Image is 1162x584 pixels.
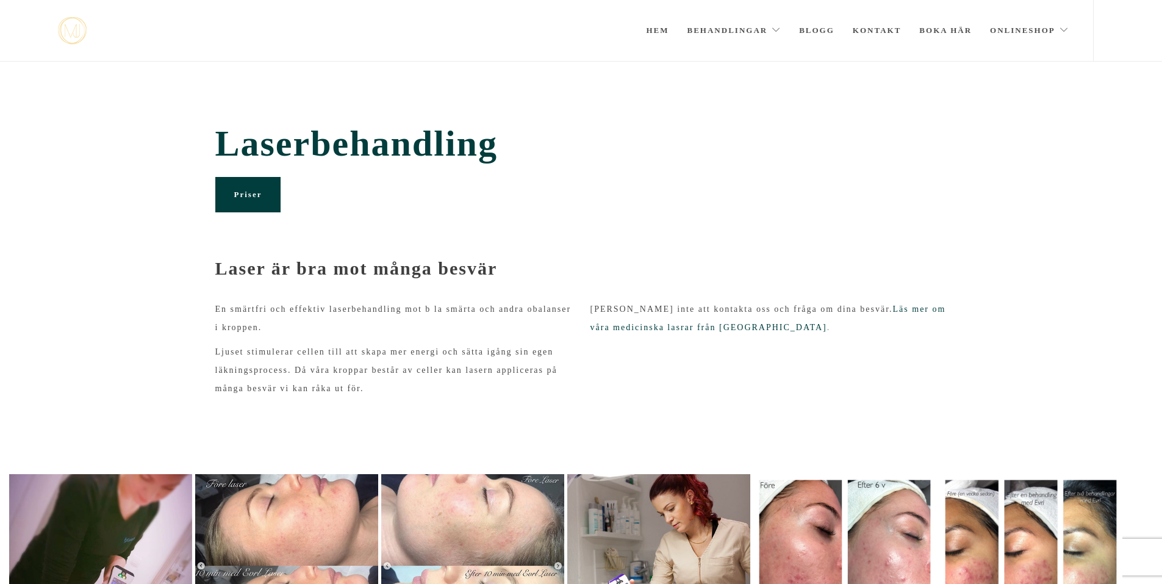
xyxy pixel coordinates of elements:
span: [PERSON_NAME] inte att kontakta oss och fråga om dina besvär. [590,305,946,332]
img: mjstudio [58,17,87,45]
span: Ljuset stimulerar cellen till att skapa mer energi och sätta igång sin egen läkningsprocess. Då v... [215,347,558,393]
span: Laserbehandling [215,123,947,165]
span: Priser [234,190,262,199]
a: mjstudio mjstudio mjstudio [58,17,87,45]
span: En smärtfri och effektiv laserbehandling mot b la smärta och andra obalanser i kroppen. [215,305,572,332]
p: . [590,300,947,337]
a: Priser [215,177,281,212]
strong: Laser är bra mot många besvär [215,258,498,278]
